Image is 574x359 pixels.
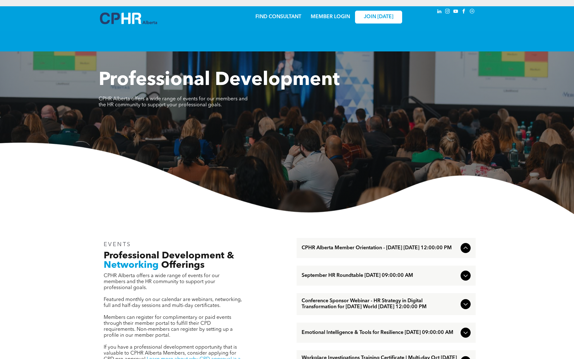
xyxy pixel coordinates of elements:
[355,11,402,24] a: JOIN [DATE]
[99,97,248,108] span: CPHR Alberta offers a wide range of events for our members and the HR community to support your p...
[452,8,459,16] a: youtube
[302,330,458,336] span: Emotional Intelligence & Tools for Resilience [DATE] 09:00:00 AM
[99,71,340,90] span: Professional Development
[104,273,220,290] span: CPHR Alberta offers a wide range of events for our members and the HR community to support your p...
[255,14,301,19] a: FIND CONSULTANT
[302,273,458,279] span: September HR Roundtable [DATE] 09:00:00 AM
[302,298,458,310] span: Conference Sponsor Webinar - HR Strategy in Digital Transformation for [DATE] World [DATE] 12:00:...
[364,14,393,20] span: JOIN [DATE]
[436,8,443,16] a: linkedin
[302,245,458,251] span: CPHR Alberta Member Orientation - [DATE] [DATE] 12:00:00 PM
[104,242,132,247] span: EVENTS
[461,8,467,16] a: facebook
[104,261,159,270] span: Networking
[100,13,157,24] img: A blue and white logo for cp alberta
[161,261,205,270] span: Offerings
[104,251,234,261] span: Professional Development &
[104,315,233,338] span: Members can register for complimentary or paid events through their member portal to fulfill thei...
[444,8,451,16] a: instagram
[104,297,242,308] span: Featured monthly on our calendar are webinars, networking, full and half-day sessions and multi-d...
[311,14,350,19] a: MEMBER LOGIN
[469,8,476,16] a: Social network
